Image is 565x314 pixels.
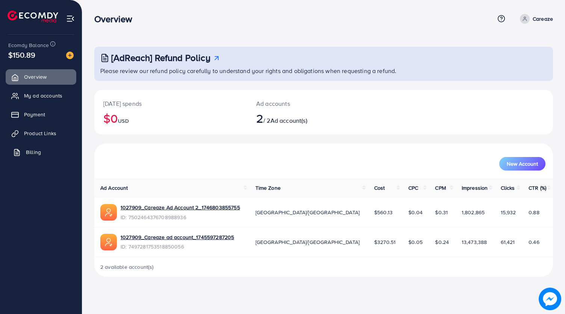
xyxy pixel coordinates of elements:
span: 2 available account(s) [100,263,154,271]
a: Billing [6,145,76,160]
span: Payment [24,111,45,118]
span: $0.04 [408,209,423,216]
span: USD [118,117,128,125]
span: 15,932 [501,209,516,216]
span: 61,421 [501,238,515,246]
span: Product Links [24,130,56,137]
span: Billing [26,148,41,156]
span: $0.24 [435,238,449,246]
span: CPM [435,184,446,192]
span: $150.89 [8,49,35,60]
span: Impression [462,184,488,192]
span: Clicks [501,184,515,192]
img: logo [8,11,58,22]
span: ID: 7497281753518850056 [121,243,234,250]
span: Ad Account [100,184,128,192]
img: image [66,52,74,59]
span: $560.13 [374,209,393,216]
a: 1027909_Careaze Ad Account 2_1746803855755 [121,204,240,211]
p: Careaze [533,14,553,23]
span: Ad account(s) [270,116,307,125]
span: $0.31 [435,209,448,216]
h2: / 2 [256,111,353,125]
span: 2 [256,110,263,127]
img: menu [66,14,75,23]
p: Please review our refund policy carefully to understand your rights and obligations when requesti... [100,66,548,75]
h2: $0 [103,111,238,125]
a: 1027909_Careaze ad account_1745597287205 [121,233,234,241]
span: New Account [507,161,538,166]
img: ic-ads-acc.e4c84228.svg [100,204,117,221]
h3: Overview [94,14,138,24]
span: 13,473,388 [462,238,487,246]
span: [GEOGRAPHIC_DATA]/[GEOGRAPHIC_DATA] [255,238,360,246]
span: Time Zone [255,184,281,192]
span: ID: 7502464376708988936 [121,213,240,221]
span: Cost [374,184,385,192]
button: New Account [499,157,545,171]
p: Ad accounts [256,99,353,108]
a: Product Links [6,126,76,141]
span: CPC [408,184,418,192]
span: Ecomdy Balance [8,41,49,49]
h3: [AdReach] Refund Policy [111,52,210,63]
img: image [539,288,561,310]
span: My ad accounts [24,92,62,99]
span: $0.05 [408,238,423,246]
span: $3270.51 [374,238,396,246]
p: [DATE] spends [103,99,238,108]
span: 1,802,865 [462,209,485,216]
span: CTR (%) [529,184,546,192]
a: My ad accounts [6,88,76,103]
a: Payment [6,107,76,122]
span: 0.88 [529,209,539,216]
span: [GEOGRAPHIC_DATA]/[GEOGRAPHIC_DATA] [255,209,360,216]
a: Careaze [517,14,553,24]
img: ic-ads-acc.e4c84228.svg [100,234,117,250]
a: Overview [6,69,76,84]
span: Overview [24,73,47,81]
span: 0.46 [529,238,539,246]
